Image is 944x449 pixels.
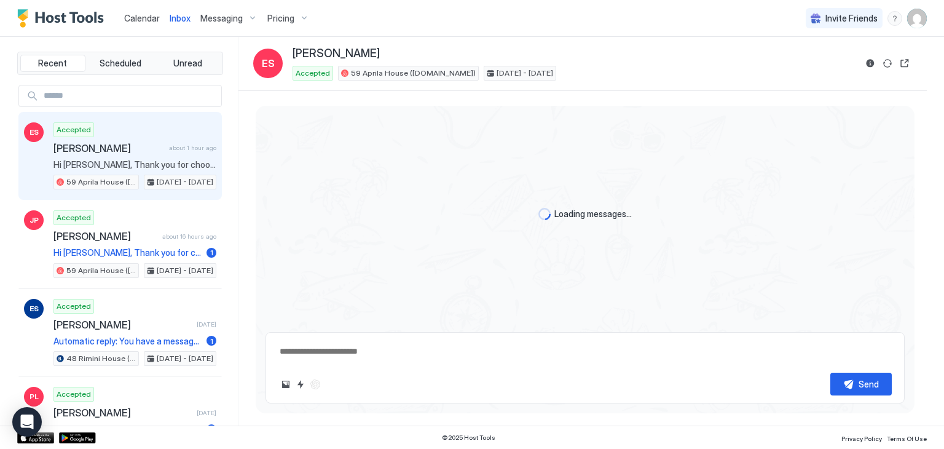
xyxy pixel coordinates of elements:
[170,13,191,23] span: Inbox
[157,353,213,364] span: [DATE] - [DATE]
[53,407,192,419] span: [PERSON_NAME]
[296,68,330,79] span: Accepted
[59,432,96,443] a: Google Play Store
[197,320,216,328] span: [DATE]
[293,377,308,392] button: Quick reply
[169,144,216,152] span: about 1 hour ago
[88,55,153,72] button: Scheduled
[53,424,202,435] span: No problem P
[887,435,927,442] span: Terms Of Use
[863,56,878,71] button: Reservation information
[554,209,632,220] span: Loading messages...
[197,409,216,417] span: [DATE]
[100,58,141,69] span: Scheduled
[155,55,220,72] button: Unread
[57,212,91,223] span: Accepted
[53,336,202,347] span: Automatic reply: You have a message from 3 bedroom flat 10 mins walk to [GEOGRAPHIC_DATA] Free Pa...
[210,336,213,346] span: 1
[124,13,160,23] span: Calendar
[538,208,551,220] div: loading
[39,85,221,106] input: Input Field
[157,265,213,276] span: [DATE] - [DATE]
[29,303,39,314] span: ES
[38,58,67,69] span: Recent
[157,177,213,188] span: [DATE] - [DATE]
[57,124,91,135] span: Accepted
[57,389,91,400] span: Accepted
[53,247,202,258] span: Hi [PERSON_NAME], Thank you for choosing our flat for your stay! We're looking forward to hosting...
[66,353,136,364] span: 48 Rimini House ([DOMAIN_NAME])
[841,435,882,442] span: Privacy Policy
[53,230,157,242] span: [PERSON_NAME]
[897,56,912,71] button: Open reservation
[29,127,39,138] span: ES
[497,68,553,79] span: [DATE] - [DATE]
[907,9,927,28] div: User profile
[53,159,216,170] span: Hi [PERSON_NAME], Thank you for choosing our flat for your stay! We're looking forward to hosting...
[53,142,164,154] span: [PERSON_NAME]
[17,52,223,75] div: tab-group
[887,11,902,26] div: menu
[162,232,216,240] span: about 16 hours ago
[200,13,243,24] span: Messaging
[124,12,160,25] a: Calendar
[12,407,42,437] div: Open Intercom Messenger
[53,319,192,331] span: [PERSON_NAME]
[825,13,878,24] span: Invite Friends
[841,431,882,444] a: Privacy Policy
[267,13,294,24] span: Pricing
[29,215,39,226] span: JP
[293,47,380,61] span: [PERSON_NAME]
[17,9,109,28] a: Host Tools Logo
[66,177,136,188] span: 59 Aprila House ([DOMAIN_NAME])
[210,424,213,434] span: 1
[29,391,39,402] span: PL
[210,248,213,257] span: 1
[173,58,202,69] span: Unread
[20,55,85,72] button: Recent
[66,265,136,276] span: 59 Aprila House ([DOMAIN_NAME])
[262,56,275,71] span: ES
[880,56,895,71] button: Sync reservation
[887,431,927,444] a: Terms Of Use
[351,68,476,79] span: 59 Aprila House ([DOMAIN_NAME])
[170,12,191,25] a: Inbox
[57,301,91,312] span: Accepted
[17,432,54,443] a: App Store
[278,377,293,392] button: Upload image
[830,373,892,395] button: Send
[442,434,495,442] span: © 2025 Host Tools
[859,378,879,391] div: Send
